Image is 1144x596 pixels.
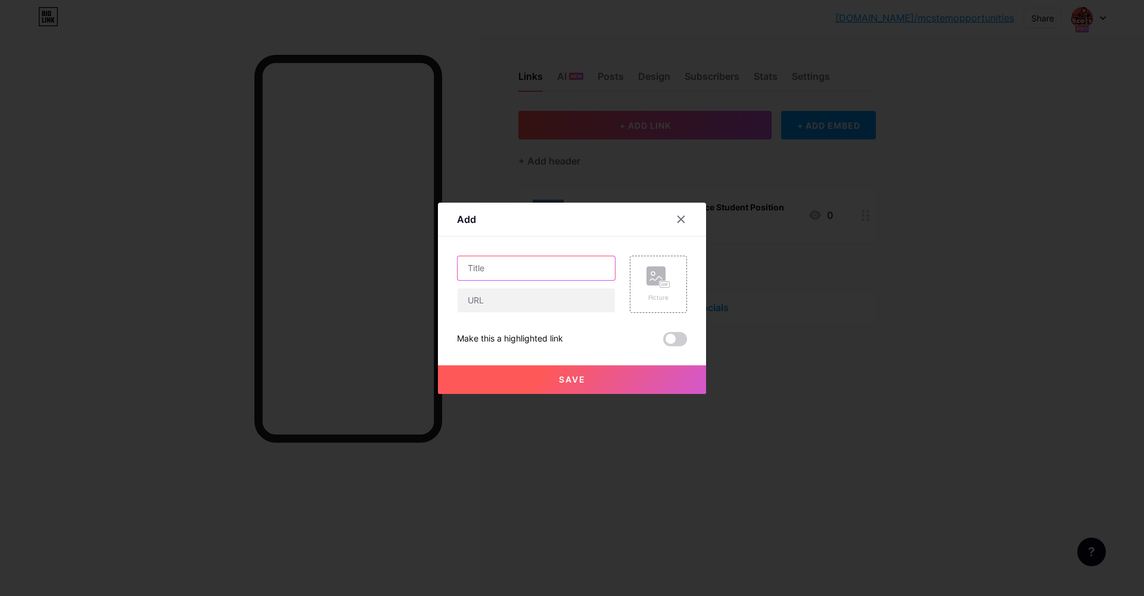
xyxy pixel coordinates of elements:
input: URL [458,288,615,312]
div: Make this a highlighted link [457,332,563,346]
input: Title [458,256,615,280]
button: Save [438,365,706,394]
div: Picture [646,293,670,302]
span: Save [559,374,586,384]
div: Add [457,212,476,226]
